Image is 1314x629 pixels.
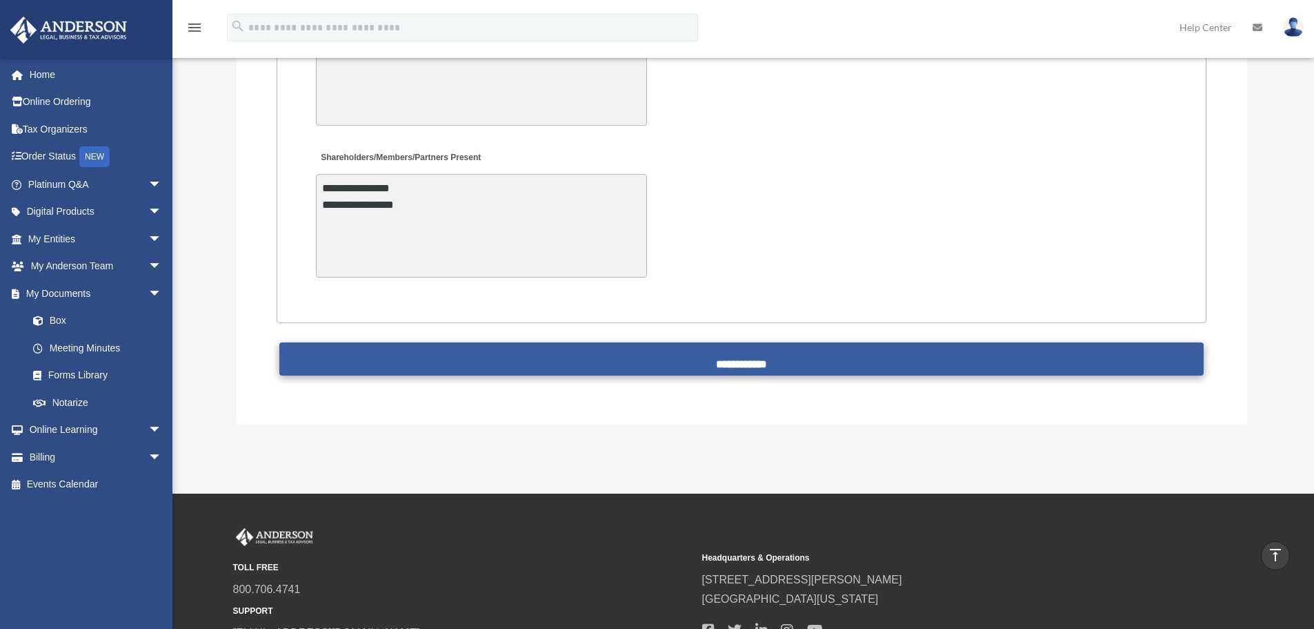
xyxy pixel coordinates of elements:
[148,198,176,226] span: arrow_drop_down
[79,146,110,167] div: NEW
[148,253,176,281] span: arrow_drop_down
[233,528,316,546] img: Anderson Advisors Platinum Portal
[19,362,183,389] a: Forms Library
[1261,541,1290,570] a: vertical_align_top
[1267,547,1284,563] i: vertical_align_top
[702,551,1162,565] small: Headquarters & Operations
[10,61,183,88] a: Home
[10,443,183,471] a: Billingarrow_drop_down
[233,561,693,575] small: TOLL FREE
[19,307,183,335] a: Box
[10,471,183,499] a: Events Calendar
[148,225,176,253] span: arrow_drop_down
[10,88,183,116] a: Online Ordering
[19,334,176,362] a: Meeting Minutes
[10,225,183,253] a: My Entitiesarrow_drop_down
[148,443,176,472] span: arrow_drop_down
[233,604,693,619] small: SUPPORT
[10,198,183,226] a: Digital Productsarrow_drop_down
[233,583,301,595] a: 800.706.4741
[186,19,203,36] i: menu
[1283,17,1304,37] img: User Pic
[10,416,183,444] a: Online Learningarrow_drop_down
[10,253,183,280] a: My Anderson Teamarrow_drop_down
[10,280,183,307] a: My Documentsarrow_drop_down
[186,24,203,36] a: menu
[316,149,484,168] label: Shareholders/Members/Partners Present
[19,389,183,416] a: Notarize
[10,171,183,198] a: Platinum Q&Aarrow_drop_down
[10,115,183,143] a: Tax Organizers
[230,19,246,34] i: search
[702,574,902,586] a: [STREET_ADDRESS][PERSON_NAME]
[148,171,176,199] span: arrow_drop_down
[148,416,176,445] span: arrow_drop_down
[10,143,183,171] a: Order StatusNEW
[6,17,131,43] img: Anderson Advisors Platinum Portal
[702,593,879,605] a: [GEOGRAPHIC_DATA][US_STATE]
[148,280,176,308] span: arrow_drop_down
